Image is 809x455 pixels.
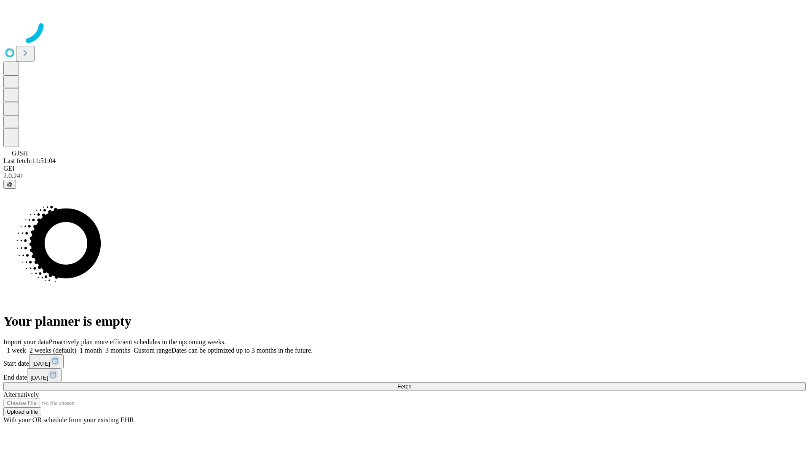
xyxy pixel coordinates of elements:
[32,361,50,367] span: [DATE]
[29,347,76,354] span: 2 weeks (default)
[134,347,171,354] span: Custom range
[3,407,41,416] button: Upload a file
[12,150,28,157] span: GJSH
[3,391,39,398] span: Alternatively
[3,416,134,423] span: With your OR schedule from your existing EHR
[3,172,806,180] div: 2.0.241
[3,382,806,391] button: Fetch
[7,347,26,354] span: 1 week
[80,347,102,354] span: 1 month
[3,354,806,368] div: Start date
[105,347,130,354] span: 3 months
[3,338,49,345] span: Import your data
[27,368,62,382] button: [DATE]
[30,375,48,381] span: [DATE]
[3,157,56,164] span: Last fetch: 11:51:04
[3,165,806,172] div: GEI
[49,338,226,345] span: Proactively plan more efficient schedules in the upcoming weeks.
[29,354,64,368] button: [DATE]
[3,368,806,382] div: End date
[3,313,806,329] h1: Your planner is empty
[3,180,16,189] button: @
[7,181,13,187] span: @
[397,383,411,390] span: Fetch
[171,347,313,354] span: Dates can be optimized up to 3 months in the future.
